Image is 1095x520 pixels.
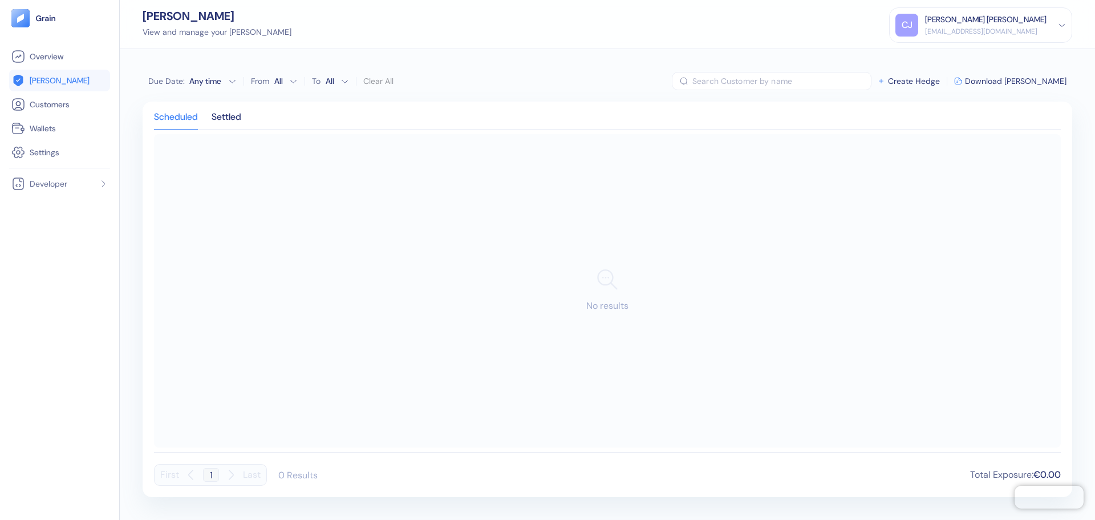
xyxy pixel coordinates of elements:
button: From [271,72,298,90]
div: CJ [895,14,918,37]
img: logo [35,14,56,22]
div: [EMAIL_ADDRESS][DOMAIN_NAME] [925,26,1047,37]
span: Download [PERSON_NAME] [965,77,1066,85]
button: To [323,72,349,90]
img: logo-tablet-V2.svg [11,9,30,27]
span: Due Date : [148,75,185,87]
div: Total Exposure : [970,468,1061,482]
button: Last [243,464,261,486]
input: Search Customer by name [692,72,871,90]
label: To [312,77,321,85]
span: Overview [30,51,63,62]
div: Scheduled [154,113,198,129]
div: [PERSON_NAME] [143,10,291,22]
div: [PERSON_NAME] [PERSON_NAME] [925,14,1047,26]
div: Settled [212,113,241,129]
span: Developer [30,178,67,190]
label: From [251,77,269,85]
a: Customers [11,98,108,111]
span: €0.00 [1033,469,1061,481]
div: View and manage your [PERSON_NAME] [143,26,291,38]
a: Settings [11,146,108,159]
span: Wallets [30,123,56,134]
button: Create Hedge [877,77,940,85]
span: [PERSON_NAME] [30,75,90,86]
button: Download [PERSON_NAME] [954,77,1066,85]
button: First [160,464,179,486]
div: 0 Results [278,469,318,481]
a: Wallets [11,122,108,135]
iframe: Chatra live chat [1015,486,1084,509]
a: Overview [11,50,108,63]
button: Due Date:Any time [148,75,237,87]
a: [PERSON_NAME] [11,74,108,87]
span: Customers [30,99,70,110]
span: Settings [30,147,59,158]
div: Any time [189,75,224,87]
span: Create Hedge [888,77,940,85]
div: No results [154,134,1061,448]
